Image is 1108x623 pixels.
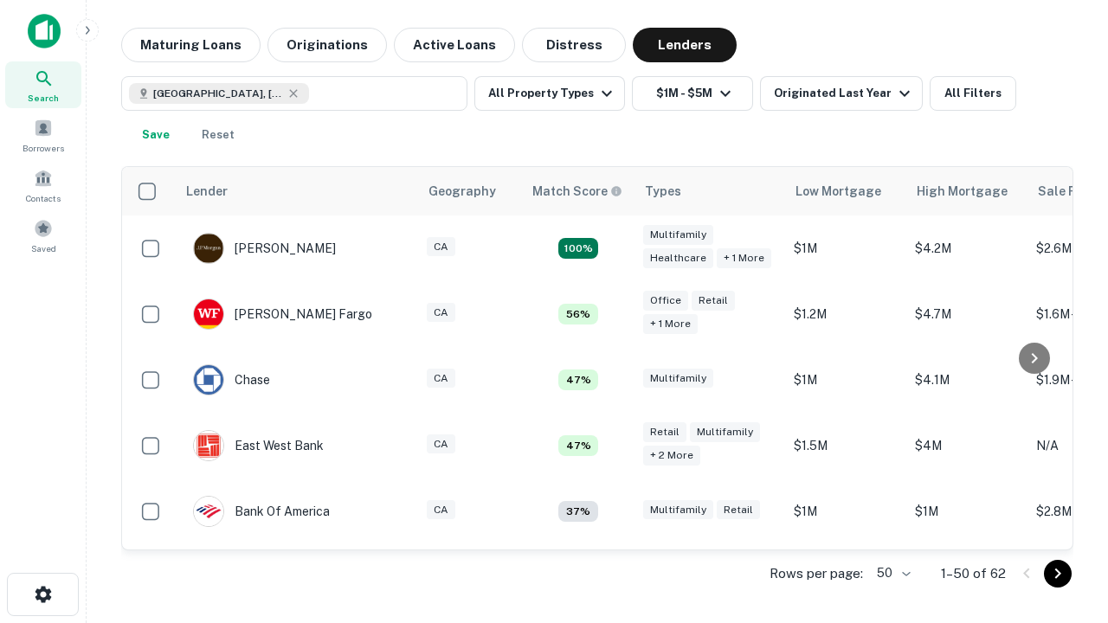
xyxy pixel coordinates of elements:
div: CA [427,237,455,257]
span: Search [28,91,59,105]
div: Types [645,181,681,202]
td: $4M [906,413,1027,478]
th: Types [635,167,785,215]
a: Search [5,61,81,108]
div: CA [427,303,455,323]
td: $4.5M [906,544,1027,610]
td: $1.4M [785,544,906,610]
div: Originated Last Year [774,83,915,104]
div: + 2 more [643,446,700,466]
iframe: Chat Widget [1021,429,1108,512]
div: Matching Properties: 19, hasApolloMatch: undefined [558,238,598,259]
a: Saved [5,212,81,259]
td: $1.2M [785,281,906,347]
th: Lender [176,167,418,215]
button: $1M - $5M [632,76,753,111]
div: Healthcare [643,248,713,268]
div: [PERSON_NAME] Fargo [193,299,372,330]
div: [PERSON_NAME] [193,233,336,264]
span: Borrowers [23,141,64,155]
button: Maturing Loans [121,28,261,62]
div: Low Mortgage [796,181,881,202]
button: Save your search to get updates of matches that match your search criteria. [128,118,184,152]
td: $1M [785,478,906,544]
div: Geography [428,181,496,202]
button: [GEOGRAPHIC_DATA], [GEOGRAPHIC_DATA], [GEOGRAPHIC_DATA] [121,76,467,111]
img: picture [194,365,223,395]
div: Lender [186,181,228,202]
div: Retail [692,291,735,311]
th: Capitalize uses an advanced AI algorithm to match your search with the best lender. The match sco... [522,167,635,215]
td: $1M [785,347,906,413]
div: Multifamily [643,369,713,389]
div: Retail [643,422,686,442]
div: Matching Properties: 5, hasApolloMatch: undefined [558,435,598,456]
div: Office [643,291,688,311]
button: Originated Last Year [760,76,923,111]
div: Retail [717,500,760,520]
div: High Mortgage [917,181,1008,202]
button: Originations [267,28,387,62]
img: picture [194,497,223,526]
p: 1–50 of 62 [941,563,1006,584]
td: $4.1M [906,347,1027,413]
button: Lenders [633,28,737,62]
button: All Property Types [474,76,625,111]
td: $4.2M [906,215,1027,281]
img: picture [194,299,223,329]
td: $1.5M [785,413,906,478]
img: picture [194,431,223,460]
th: Geography [418,167,522,215]
div: Matching Properties: 5, hasApolloMatch: undefined [558,369,598,390]
img: capitalize-icon.png [28,14,61,48]
h6: Match Score [532,182,619,201]
div: + 1 more [717,248,771,268]
th: Low Mortgage [785,167,906,215]
div: Matching Properties: 6, hasApolloMatch: undefined [558,304,598,324]
div: Multifamily [643,500,713,520]
div: Bank Of America [193,496,330,527]
div: 50 [870,561,913,586]
div: CA [427,369,455,389]
div: Matching Properties: 4, hasApolloMatch: undefined [558,501,598,522]
span: Contacts [26,191,61,205]
td: $4.7M [906,281,1027,347]
div: East West Bank [193,430,324,461]
div: Multifamily [690,422,760,442]
div: Multifamily [643,225,713,245]
button: Active Loans [394,28,515,62]
div: + 1 more [643,314,698,334]
div: Chase [193,364,270,395]
button: Reset [190,118,246,152]
td: $1M [785,215,906,281]
td: $1M [906,478,1027,544]
button: Go to next page [1044,560,1072,588]
a: Borrowers [5,112,81,158]
th: High Mortgage [906,167,1027,215]
button: Distress [522,28,626,62]
span: Saved [31,241,56,255]
a: Contacts [5,162,81,209]
div: CA [427,500,455,520]
div: Capitalize uses an advanced AI algorithm to match your search with the best lender. The match sco... [532,182,622,201]
span: [GEOGRAPHIC_DATA], [GEOGRAPHIC_DATA], [GEOGRAPHIC_DATA] [153,86,283,101]
div: CA [427,434,455,454]
p: Rows per page: [770,563,863,584]
img: picture [194,234,223,263]
button: All Filters [930,76,1016,111]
